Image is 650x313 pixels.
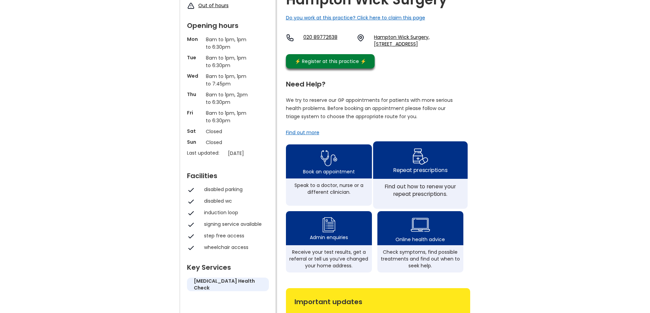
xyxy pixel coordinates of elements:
[206,54,250,69] p: 8am to 1pm, 1pm to 6:30pm
[303,168,355,175] div: Book an appointment
[294,295,462,305] div: Important updates
[204,198,265,204] div: disabled wc
[187,54,202,61] p: Tue
[395,236,445,243] div: Online health advice
[204,209,265,216] div: induction loop
[286,77,463,88] div: Need Help?
[289,182,369,195] div: Speak to a doctor, nurse or a different clinician.
[187,36,202,43] p: Mon
[204,244,265,251] div: wheelchair access
[291,58,370,65] div: ⚡️ Register at this practice ⚡️
[321,148,337,168] img: book appointment icon
[286,144,372,206] a: book appointment icon Book an appointmentSpeak to a doctor, nurse or a different clinician.
[303,34,351,47] a: 020 89772638
[204,186,265,193] div: disabled parking
[228,150,272,157] p: [DATE]
[286,96,453,121] p: We try to reserve our GP appointments for patients with more serious health problems. Before book...
[187,169,269,179] div: Facilities
[373,141,467,209] a: repeat prescription iconRepeat prescriptionsFind out how to renew your repeat prescriptions.
[206,109,250,124] p: 8am to 1pm, 1pm to 6:30pm
[204,232,265,239] div: step free access
[187,91,202,98] p: Thu
[286,14,425,21] a: Do you work at this practice? Click here to claim this page
[286,211,372,272] a: admin enquiry iconAdmin enquiriesReceive your test results, get a referral or tell us you’ve chan...
[187,139,202,145] p: Sun
[198,2,229,9] a: Out of hours
[411,214,430,236] img: health advice icon
[412,146,428,166] img: repeat prescription icon
[187,128,202,135] p: Sat
[310,234,348,241] div: Admin enquiries
[321,216,336,234] img: admin enquiry icon
[393,166,447,174] div: Repeat prescriptions
[357,34,365,42] img: practice location icon
[286,34,294,42] img: telephone icon
[206,139,250,146] p: Closed
[187,2,195,10] img: exclamation icon
[377,211,463,272] a: health advice iconOnline health adviceCheck symptoms, find possible treatments and find out when ...
[187,261,269,271] div: Key Services
[187,73,202,79] p: Wed
[204,221,265,228] div: signing service available
[206,91,250,106] p: 8am to 1pm, 2pm to 6:30pm
[187,150,225,156] p: Last updated:
[187,109,202,116] p: Fri
[206,73,250,88] p: 8am to 1pm, 1pm to 7:45pm
[374,34,470,47] a: Hampton Wick Surgery, [STREET_ADDRESS]
[377,183,464,198] div: Find out how to renew your repeat prescriptions.
[206,128,250,135] p: Closed
[289,249,369,269] div: Receive your test results, get a referral or tell us you’ve changed your home address.
[286,129,319,136] a: Find out more
[286,54,375,68] a: ⚡️ Register at this practice ⚡️
[381,249,460,269] div: Check symptoms, find possible treatments and find out when to seek help.
[206,36,250,51] p: 8am to 1pm, 1pm to 6:30pm
[187,19,269,29] div: Opening hours
[194,278,262,291] h5: [MEDICAL_DATA] health check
